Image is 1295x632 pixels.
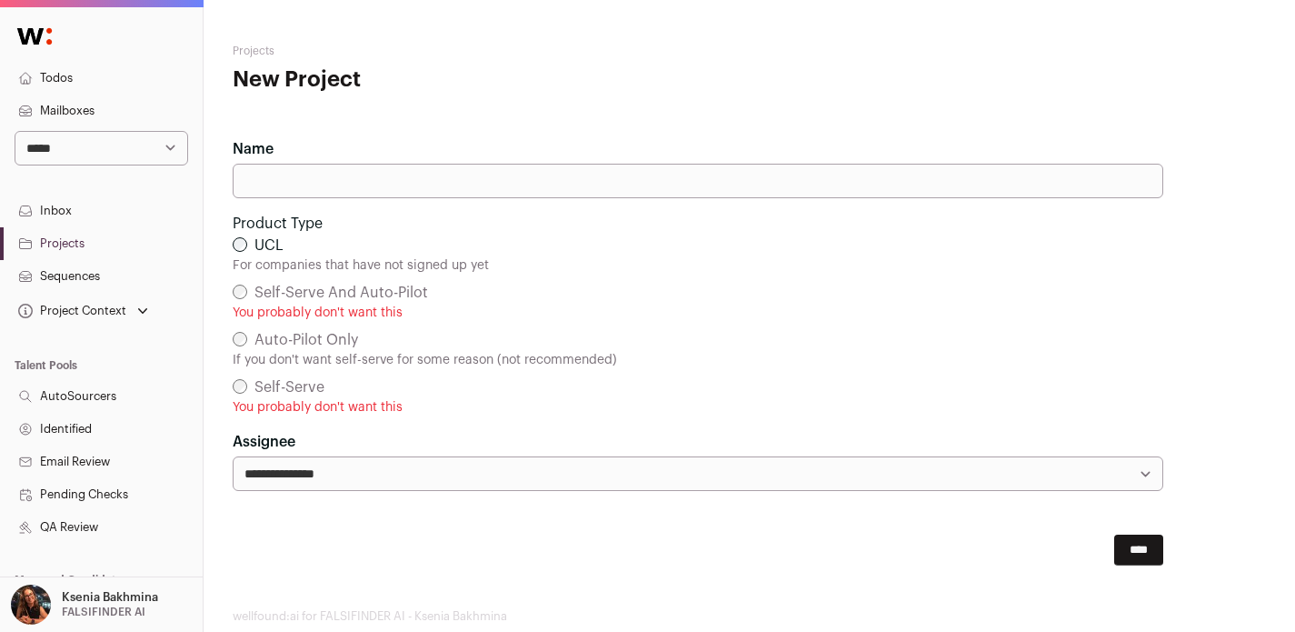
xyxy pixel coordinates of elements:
[233,138,274,160] label: Name
[254,238,284,253] label: UCL
[15,304,126,318] div: Project Context
[233,398,1163,416] p: You probably don't want this
[233,609,1266,624] footer: wellfound:ai for FALSIFINDER AI - Ksenia Bakhmina
[254,333,358,347] label: Auto-Pilot Only
[233,351,1163,369] p: If you don't want self-serve for some reason (not recommended)
[7,18,62,55] img: Wellfound
[62,605,145,619] p: FALSIFINDER AI
[233,431,295,453] label: Assignee
[233,65,577,95] h1: New Project
[233,256,1163,275] p: For companies that have not signed up yet
[15,298,152,324] button: Open dropdown
[7,585,162,625] button: Open dropdown
[233,44,577,58] h2: Projects
[233,213,1163,235] h3: Product Type
[11,585,51,625] img: 13968079-medium_jpg
[233,304,1163,322] p: You probably don't want this
[254,286,428,300] label: Self-Serve And Auto-Pilot
[62,590,158,605] p: Ksenia Bakhmina
[254,380,324,395] label: Self-Serve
